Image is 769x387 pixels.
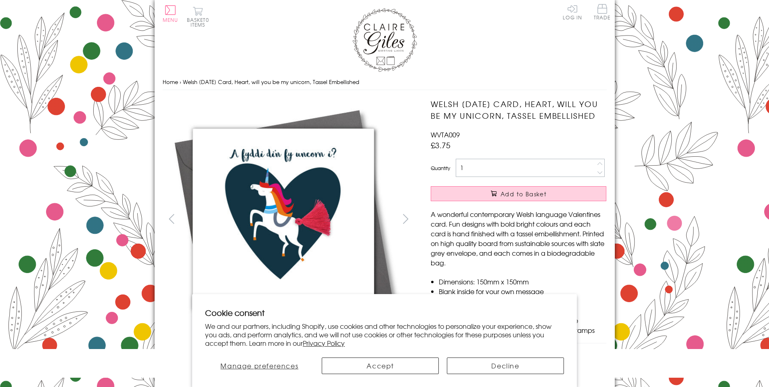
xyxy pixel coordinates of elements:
span: Welsh [DATE] Card, Heart, will you be my unicorn, Tassel Embellished [183,78,359,86]
h1: Welsh [DATE] Card, Heart, will you be my unicorn, Tassel Embellished [431,98,606,122]
label: Quantity [431,164,450,172]
button: Basket0 items [187,6,209,27]
li: Dimensions: 150mm x 150mm [439,277,606,286]
button: next [396,210,415,228]
span: WVTA009 [431,130,460,139]
nav: breadcrumbs [163,74,607,90]
button: Decline [447,358,564,374]
span: Trade [594,4,611,20]
li: Blank inside for your own message [439,286,606,296]
span: Add to Basket [501,190,547,198]
span: › [180,78,181,86]
span: £3.75 [431,139,451,151]
a: Log In [563,4,582,20]
p: A wonderful contemporary Welsh language Valentines card. Fun designs with bold bright colours and... [431,209,606,267]
span: Menu [163,16,178,23]
span: Manage preferences [220,361,298,370]
img: Welsh Valentine's Day Card, Heart, will you be my unicorn, Tassel Embellished [162,98,404,341]
button: Accept [322,358,439,374]
button: Menu [163,5,178,22]
a: Privacy Policy [303,338,345,348]
img: Welsh Valentine's Day Card, Heart, will you be my unicorn, Tassel Embellished [415,98,657,341]
button: Add to Basket [431,186,606,201]
img: Claire Giles Greetings Cards [352,8,417,72]
button: prev [163,210,181,228]
span: 0 items [191,16,209,28]
button: Manage preferences [205,358,314,374]
a: Trade [594,4,611,21]
a: Home [163,78,178,86]
p: We and our partners, including Shopify, use cookies and other technologies to personalize your ex... [205,322,564,347]
h2: Cookie consent [205,307,564,318]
